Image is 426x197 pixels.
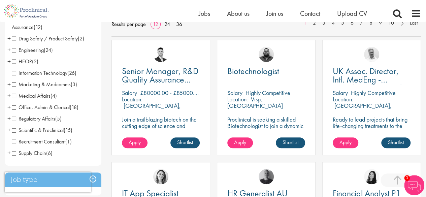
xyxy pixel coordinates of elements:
span: (26) [67,69,76,76]
span: Engineering [12,46,53,54]
span: Information Technology [12,69,76,76]
p: [GEOGRAPHIC_DATA], [GEOGRAPHIC_DATA] [122,102,181,116]
a: Upload CV [337,9,367,18]
a: Last [406,19,421,27]
span: Drug Safety / Product Safety [12,35,78,42]
img: Ashley Bennett [259,47,274,62]
span: (12) [34,24,42,31]
span: Salary [227,89,242,97]
span: Office, Admin & Clerical [12,104,70,111]
a: Shortlist [170,137,200,148]
a: 3 [319,19,329,27]
a: Apply [333,137,358,148]
span: Regulatory Affairs [12,115,55,122]
a: 8 [366,19,376,27]
span: Scientific & Preclinical [12,127,72,134]
span: HEOR [12,58,32,65]
span: Recruitment Consultant [12,138,65,145]
span: (1) [65,138,72,145]
a: 7 [357,19,366,27]
span: Medical Affairs [12,92,51,99]
a: About us [227,9,250,18]
a: Senior Manager, R&D Quality Assurance (GCP) [122,67,200,84]
span: Marketing & Medcomms [12,81,77,88]
span: Office, Admin & Clerical [12,104,78,111]
a: 2 [309,19,319,27]
a: 1 [300,19,310,27]
p: Ready to lead projects that bring life-changing treatments to the world? Join our client at the f... [333,116,411,155]
span: Supply Chain [12,150,46,157]
a: 6 [347,19,357,27]
span: Apply [129,139,141,146]
a: Nur Ergiydiren [153,169,168,184]
p: [GEOGRAPHIC_DATA], [GEOGRAPHIC_DATA] [333,102,392,116]
a: Shortlist [276,137,305,148]
span: Scientific & Preclinical [12,127,64,134]
a: 4 [328,19,338,27]
img: Joshua Godden [153,47,168,62]
span: HEOR [12,58,38,65]
span: + [7,148,11,158]
a: Join us [266,9,283,18]
p: Highly Competitive [245,89,290,97]
img: Joshua Bye [364,47,379,62]
span: (2) [78,35,84,42]
span: + [7,91,11,101]
a: Shortlist [381,137,411,148]
a: 10 [385,19,397,27]
span: Drug Safety / Product Safety [12,35,84,42]
span: + [7,79,11,89]
p: £80000.00 - £85000.00 per annum [140,89,227,97]
span: Salary [333,89,348,97]
a: 12 [151,21,161,28]
a: Apply [122,137,148,148]
span: Regulatory Affairs [12,115,62,122]
span: (6) [46,150,53,157]
a: 9 [375,19,385,27]
a: 36 [174,21,185,28]
span: + [7,125,11,135]
span: (3) [71,81,77,88]
img: Numhom Sudsok [364,169,379,184]
a: 24 [162,21,172,28]
span: (2) [32,58,38,65]
a: UK Assoc. Director, Intl. MedEng - Oncology/Hematology [333,67,411,84]
span: (4) [51,92,57,99]
span: + [7,33,11,43]
img: Chatbot [404,175,424,195]
span: Apply [339,139,352,146]
span: Medical Affairs [12,92,57,99]
a: Biotechnologist [227,67,305,75]
span: (18) [70,104,78,111]
p: Proclinical is seeking a skilled Biotechnologist to join a dynamic and innovative team on a contr... [227,116,305,142]
span: Salary [122,89,137,97]
span: Location: [333,95,353,103]
span: Location: [227,95,248,103]
p: Highly Competitive [351,89,396,97]
span: 1 [404,175,410,181]
span: Apply [234,139,246,146]
span: Senior Manager, R&D Quality Assurance (GCP) [122,65,198,94]
span: (5) [55,115,62,122]
span: Jobs [199,9,210,18]
span: Engineering [12,46,44,54]
span: Marketing & Medcomms [12,81,71,88]
span: Biotechnologist [227,65,279,77]
a: Contact [300,9,320,18]
iframe: reCAPTCHA [5,172,91,192]
span: + [7,56,11,66]
p: Join a trailblazing biotech on the cutting edge of science and technology. [122,116,200,135]
span: + [7,45,11,55]
img: Felix Zimmer [259,169,274,184]
span: + [7,102,11,112]
span: (24) [44,46,53,54]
